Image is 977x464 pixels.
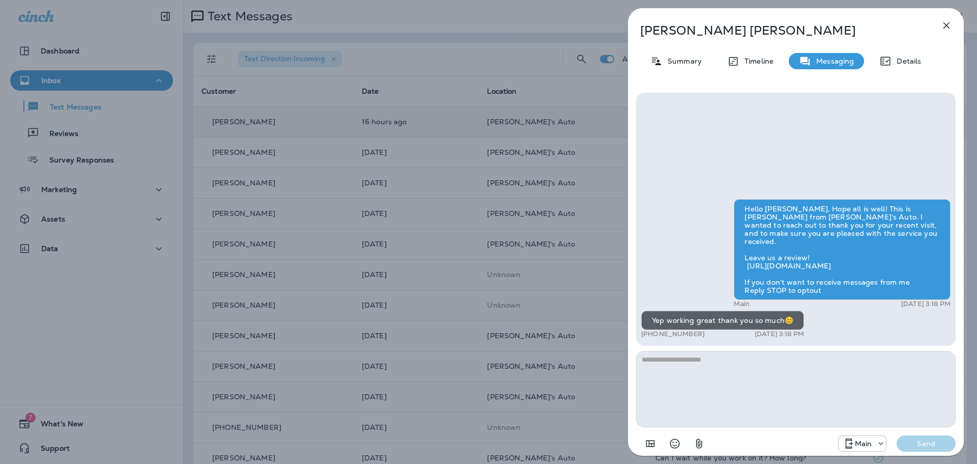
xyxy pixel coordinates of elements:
[641,330,705,338] p: [PHONE_NUMBER]
[892,57,921,65] p: Details
[811,57,854,65] p: Messaging
[855,440,872,448] p: Main
[665,433,685,454] button: Select an emoji
[663,57,702,65] p: Summary
[901,300,951,308] p: [DATE] 3:18 PM
[641,311,804,330] div: Yep working great thank you so much😊
[734,199,951,300] div: Hello [PERSON_NAME], Hope all is well! This is [PERSON_NAME] from [PERSON_NAME]'s Auto. I wanted ...
[734,300,750,308] p: Main
[739,57,773,65] p: Timeline
[839,438,886,450] div: +1 (941) 231-4423
[755,330,804,338] p: [DATE] 3:18 PM
[640,23,918,38] p: [PERSON_NAME] [PERSON_NAME]
[640,433,660,454] button: Add in a premade template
